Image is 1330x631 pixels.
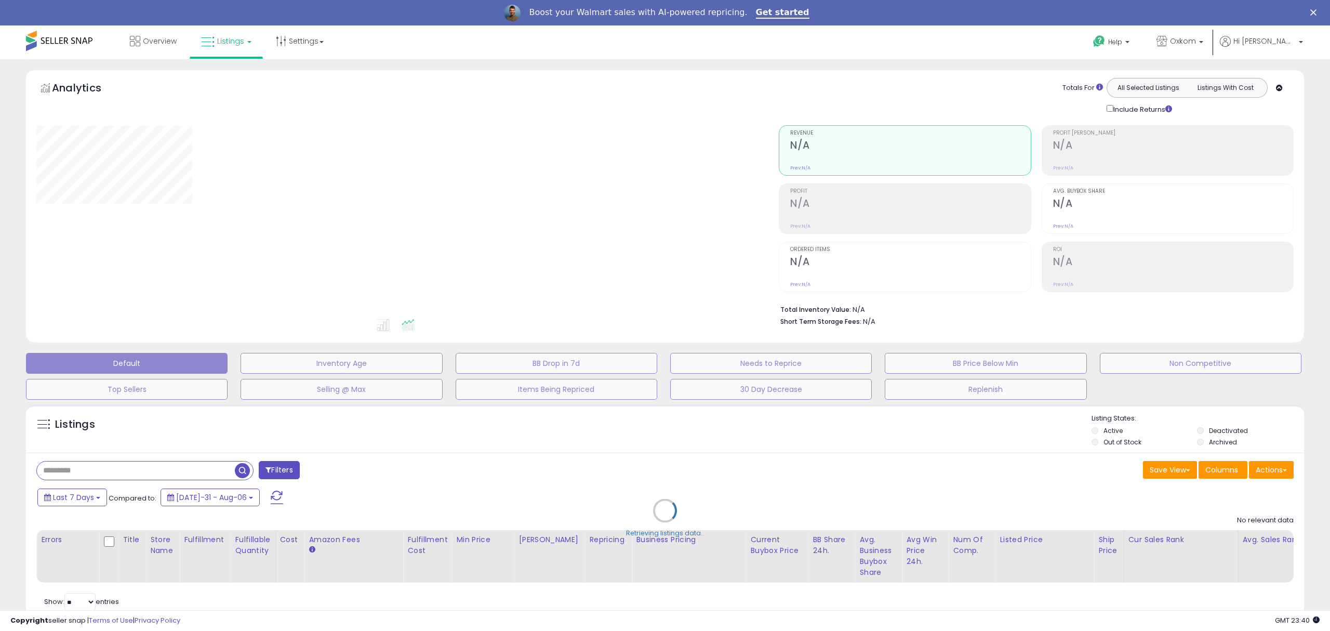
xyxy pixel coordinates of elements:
a: Listings [193,25,259,57]
button: BB Drop in 7d [456,353,657,374]
img: Profile image for Adrian [504,5,521,21]
button: Top Sellers [26,379,228,400]
h2: N/A [790,198,1030,212]
button: All Selected Listings [1110,81,1187,95]
a: Oxkom [1149,25,1211,59]
a: Help [1085,27,1140,59]
span: Ordered Items [790,247,1030,253]
button: BB Price Below Min [885,353,1086,374]
strong: Copyright [10,615,48,625]
b: Short Term Storage Fees: [780,317,861,326]
span: N/A [863,317,875,326]
span: ROI [1053,247,1293,253]
button: Non Competitive [1100,353,1301,374]
i: Get Help [1093,35,1106,48]
button: Listings With Cost [1187,81,1264,95]
h2: N/A [1053,198,1293,212]
div: Include Returns [1099,103,1185,115]
button: Default [26,353,228,374]
button: Selling @ Max [241,379,442,400]
div: Boost your Walmart sales with AI-powered repricing. [529,7,747,18]
span: Listings [217,36,244,46]
a: Hi [PERSON_NAME] [1220,36,1303,59]
a: Settings [268,25,331,57]
a: Overview [122,25,184,57]
div: Retrieving listings data.. [626,529,704,538]
h2: N/A [1053,256,1293,270]
div: seller snap | | [10,616,180,626]
button: Replenish [885,379,1086,400]
small: Prev: N/A [790,223,810,229]
button: 30 Day Decrease [670,379,872,400]
button: Needs to Reprice [670,353,872,374]
h2: N/A [1053,139,1293,153]
b: Total Inventory Value: [780,305,851,314]
span: Profit [790,189,1030,194]
span: Oxkom [1170,36,1196,46]
small: Prev: N/A [1053,165,1073,171]
span: Avg. Buybox Share [1053,189,1293,194]
button: Items Being Repriced [456,379,657,400]
span: Overview [143,36,177,46]
li: N/A [780,303,1286,315]
div: Close [1310,9,1321,16]
small: Prev: N/A [1053,281,1073,287]
span: Help [1108,37,1122,46]
small: Prev: N/A [1053,223,1073,229]
span: Revenue [790,130,1030,136]
h2: N/A [790,139,1030,153]
a: Get started [756,7,809,19]
span: Profit [PERSON_NAME] [1053,130,1293,136]
h2: N/A [790,256,1030,270]
div: Totals For [1062,83,1103,93]
small: Prev: N/A [790,281,810,287]
small: Prev: N/A [790,165,810,171]
h5: Analytics [52,81,122,98]
span: Hi [PERSON_NAME] [1233,36,1296,46]
button: Inventory Age [241,353,442,374]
